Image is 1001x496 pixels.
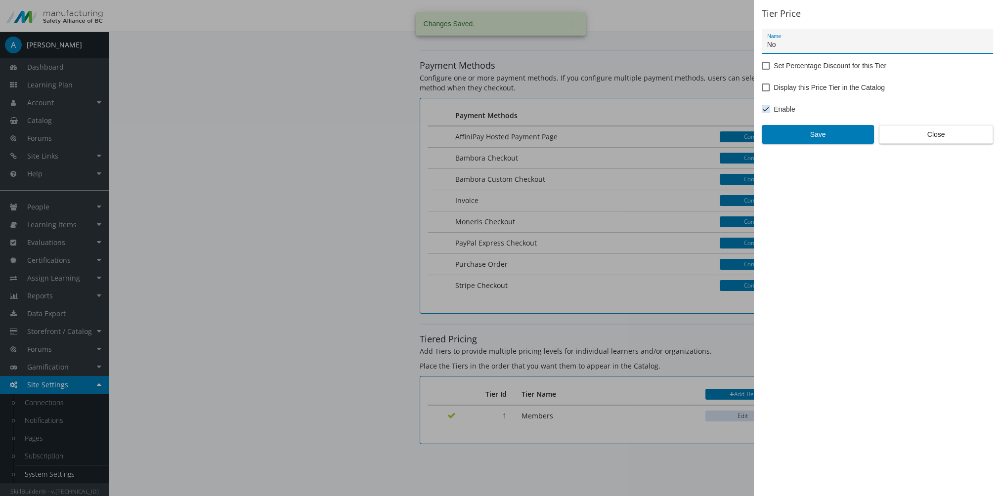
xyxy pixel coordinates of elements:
[887,125,985,143] span: Close
[762,125,874,144] button: Save
[879,125,993,144] button: Close
[774,60,886,72] span: Set Percentage Discount for this Tier
[770,125,866,143] span: Save
[774,103,795,115] span: Enable
[762,9,993,19] h2: Tier Price
[774,82,885,93] span: Display this Price Tier in the Catalog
